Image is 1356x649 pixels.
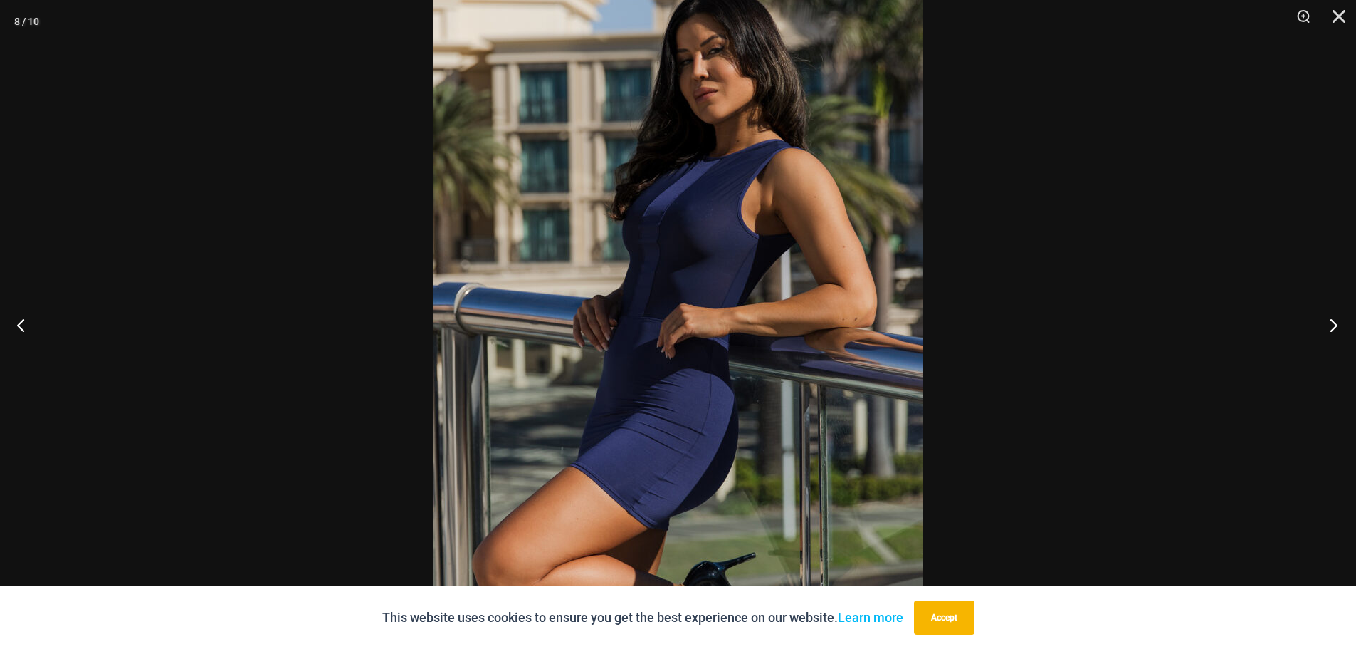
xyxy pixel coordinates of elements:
[914,601,974,635] button: Accept
[14,11,39,32] div: 8 / 10
[1303,289,1356,360] button: Next
[382,607,903,628] p: This website uses cookies to ensure you get the best experience on our website.
[838,610,903,625] a: Learn more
